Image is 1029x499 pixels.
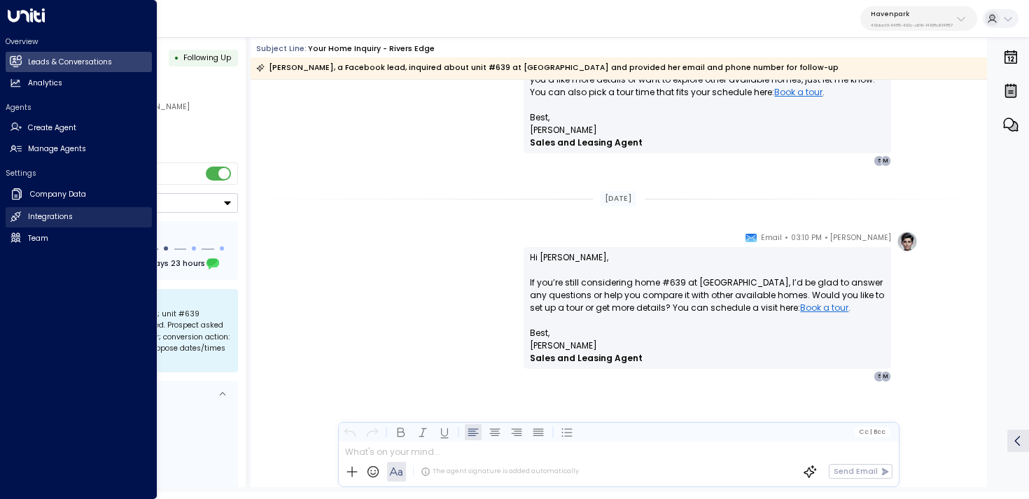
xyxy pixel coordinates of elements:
[256,43,307,54] span: Subject Line:
[869,428,871,435] span: |
[342,423,358,440] button: Undo
[874,155,885,167] div: 5
[761,231,782,245] span: Email
[791,231,822,245] span: 03:10 PM
[774,86,822,99] a: Book a tour
[530,136,643,148] strong: Sales and Leasing Agent
[6,118,152,138] a: Create Agent
[855,427,890,437] button: Cc|Bcc
[363,423,380,440] button: Redo
[28,57,112,68] h2: Leads & Conversations
[860,6,977,31] button: Havenpark413dacf9-5485-402c-a519-14108c614857
[881,371,892,382] div: M
[871,22,953,28] p: 413dacf9-5485-402c-a519-14108c614857
[28,143,86,155] h2: Manage Agents
[6,207,152,227] a: Integrations
[825,231,828,245] span: •
[6,139,152,160] a: Manage Agents
[530,339,597,352] span: [PERSON_NAME]
[830,231,891,245] span: [PERSON_NAME]
[530,352,643,364] strong: Sales and Leasing Agent
[859,428,885,435] span: Cc Bcc
[28,122,76,134] h2: Create Agent
[30,189,86,200] h2: Company Data
[256,61,839,75] div: [PERSON_NAME], a Facebook lead, inquired about unit #639 at [GEOGRAPHIC_DATA] and provided her em...
[874,371,885,382] div: 5
[881,155,892,167] div: M
[6,102,152,113] h2: Agents
[530,124,597,136] span: [PERSON_NAME]
[174,48,179,67] div: •
[421,467,579,477] div: The agent signature is added automatically
[6,36,152,47] h2: Overview
[28,211,73,223] h2: Integrations
[800,302,848,314] a: Book a tour
[28,78,62,89] h2: Analytics
[6,168,152,178] h2: Settings
[6,228,152,248] a: Team
[530,111,549,124] span: Best,
[308,43,435,55] div: Your Home Inquiry - Rivers Edge
[183,52,231,63] span: Following Up
[871,10,953,18] p: Havenpark
[601,191,636,206] div: [DATE]
[6,73,152,94] a: Analytics
[530,327,549,339] span: Best,
[28,233,48,244] h2: Team
[785,231,788,245] span: •
[6,183,152,206] a: Company Data
[897,231,918,252] img: profile-logo.png
[530,251,885,327] p: Hi [PERSON_NAME], If you’re still considering home #639 at [GEOGRAPHIC_DATA], I’d be glad to answ...
[6,52,152,72] a: Leads & Conversations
